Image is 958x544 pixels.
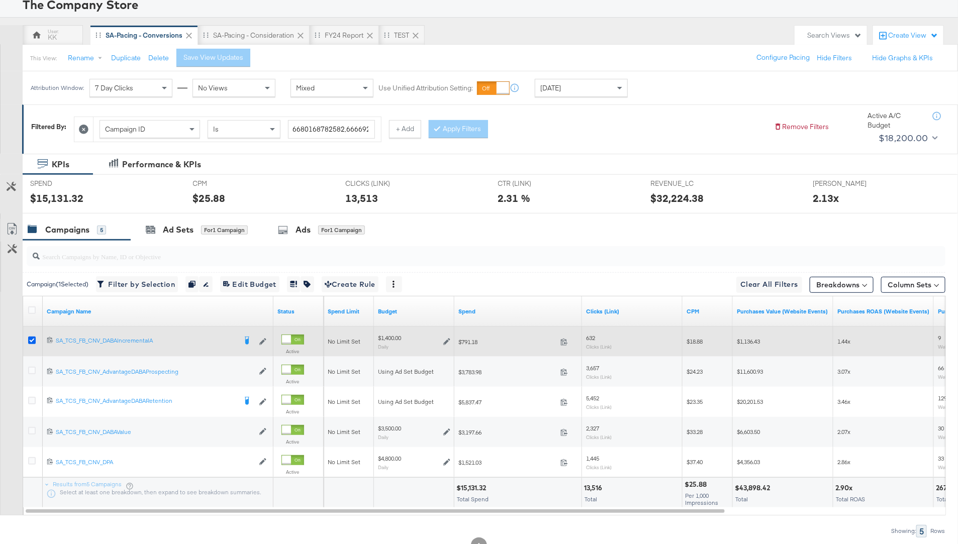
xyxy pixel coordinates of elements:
div: KPIs [52,159,69,170]
sub: Clicks (Link) [586,374,612,380]
label: Active [281,469,304,475]
sub: Clicks (Link) [586,434,612,440]
div: Using Ad Set Budget [378,368,450,376]
span: 632 [586,334,595,342]
span: 9 [938,334,941,342]
div: Performance & KPIs [122,159,201,170]
div: TEST [394,31,409,40]
a: SA_TCS_FB_CNV_DABAValue [56,428,254,437]
div: $15,131.32 [30,191,83,205]
a: SA_TCS_FB_CNV_DPA [56,458,254,467]
div: $43,898.42 [735,483,773,493]
span: 2.07x [837,428,850,436]
span: CLICKS (LINK) [345,179,421,188]
span: No Limit Set [328,458,360,466]
span: Total [936,495,949,503]
a: The total value of the purchase actions divided by spend tracked by your Custom Audience pixel on... [837,307,930,315]
div: Drag to reorder tab [203,32,209,38]
div: $4,800.00 [378,455,401,463]
span: Total ROAS [836,495,865,503]
div: Ads [296,224,311,236]
span: 3.46x [837,398,850,405]
span: Create Rule [325,278,375,291]
span: $23.35 [687,398,703,405]
button: + Add [389,120,421,138]
span: SPEND [30,179,106,188]
span: No Views [198,83,228,92]
div: 2.31 % [498,191,531,205]
div: $25.88 [685,480,710,489]
input: Enter a search term [288,120,375,139]
span: $33.28 [687,428,703,436]
div: 5 [97,226,106,235]
sub: Clicks (Link) [586,404,612,410]
span: 66 [938,364,944,372]
sub: Clicks (Link) [586,464,612,470]
button: Create Rule [322,276,378,292]
span: 7 Day Clicks [95,83,133,92]
button: Edit Budget [220,276,279,292]
div: $1,400.00 [378,334,401,342]
a: The number of clicks on links appearing on your ad or Page that direct people to your sites off F... [586,307,679,315]
div: Create View [888,31,938,41]
span: $1,521.03 [458,459,556,466]
a: SA_TCS_FB_CNV_AdvantageDABARetention [56,397,236,407]
div: $32,224.38 [650,191,704,205]
span: 129 [938,394,947,402]
button: Clear All Filters [736,277,802,293]
span: $3,783.98 [458,368,556,376]
div: $3,500.00 [378,424,401,432]
div: SA_TCS_FB_CNV_DPA [56,458,254,466]
button: Hide Graphs & KPIs [872,53,933,63]
span: Total [735,495,748,503]
span: 5,452 [586,394,599,402]
div: Drag to reorder tab [384,32,390,38]
span: $20,201.53 [737,398,763,405]
span: [PERSON_NAME] [813,179,889,188]
div: Search Views [807,31,862,40]
div: Using Ad Set Budget [378,398,450,406]
span: 30 [938,424,944,432]
div: 5 [916,525,927,537]
label: Use Unified Attribution Setting: [378,83,473,93]
input: Search Campaigns by Name, ID or Objective [40,243,861,262]
button: Configure Pacing [749,49,817,67]
span: Is [213,125,219,134]
div: Rows [930,527,945,534]
span: 1,445 [586,455,599,462]
span: [DATE] [540,83,561,92]
a: The total value of the purchase actions tracked by your Custom Audience pixel on your website aft... [737,307,829,315]
span: CPM [193,179,268,188]
sub: Daily [378,344,389,350]
div: 267 [936,483,950,493]
span: $6,603.50 [737,428,760,436]
a: SA_TCS_FB_CNV_DABAIncrementalA [56,337,236,347]
div: Active A/C Budget [868,111,923,130]
span: $24.23 [687,368,703,375]
span: Mixed [296,83,315,92]
button: Rename [61,49,113,67]
button: Hide Filters [817,53,852,63]
span: $791.18 [458,338,556,346]
button: Duplicate [111,53,141,63]
div: Filtered By: [31,122,66,132]
span: No Limit Set [328,428,360,436]
label: Active [281,439,304,445]
div: FY24 Report [325,31,363,40]
sub: Daily [378,434,389,440]
div: SA-Pacing - Conversions [106,31,182,40]
span: 3.07x [837,368,850,375]
a: The total amount spent to date. [458,307,578,315]
span: No Limit Set [328,368,360,375]
span: 33 [938,455,944,462]
a: Shows the current state of your Ad Campaign. [277,307,320,315]
div: Showing: [891,527,916,534]
span: No Limit Set [328,338,360,345]
div: SA_TCS_FB_CNV_AdvantageDABARetention [56,397,236,405]
div: 13,516 [584,483,605,493]
span: No Limit Set [328,398,360,405]
sub: Clicks (Link) [586,344,612,350]
label: Active [281,378,304,385]
div: 2.13x [813,191,839,205]
div: for 1 Campaign [318,226,365,235]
